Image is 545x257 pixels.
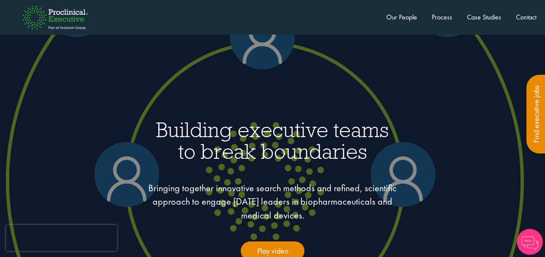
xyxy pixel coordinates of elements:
[63,119,482,162] h1: Building executive teams to break boundaries
[6,225,117,251] iframe: reCAPTCHA
[516,13,536,22] a: Contact
[386,13,417,22] a: Our People
[147,181,398,222] p: Bringing together innovative search methods and refined, scientific approach to engage [DATE] lea...
[432,13,452,22] a: Process
[467,13,501,22] a: Case Studies
[517,229,543,255] img: Chatbot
